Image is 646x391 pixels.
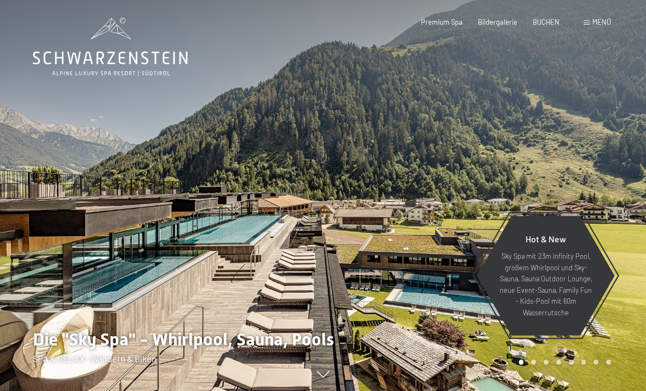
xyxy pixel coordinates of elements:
a: BUCHEN [533,18,560,26]
a: Bildergalerie [478,18,517,26]
div: Carousel Page 5 [569,360,574,365]
a: Hot & New Sky Spa mit 23m Infinity Pool, großem Whirlpool und Sky-Sauna, Sauna Outdoor Lounge, ne... [476,216,615,336]
p: Sky Spa mit 23m Infinity Pool, großem Whirlpool und Sky-Sauna, Sauna Outdoor Lounge, neue Event-S... [498,251,593,318]
div: Carousel Pagination [515,360,611,365]
div: Carousel Page 4 [556,360,561,365]
div: Carousel Page 8 [606,360,611,365]
div: Carousel Page 1 (Current Slide) [519,360,524,365]
div: Carousel Page 6 [581,360,586,365]
div: Carousel Page 3 [544,360,549,365]
div: Carousel Page 7 [593,360,598,365]
span: Hot & New [526,234,566,244]
a: Premium Spa [421,18,463,26]
span: Menü [592,18,611,26]
div: Carousel Page 2 [531,360,536,365]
